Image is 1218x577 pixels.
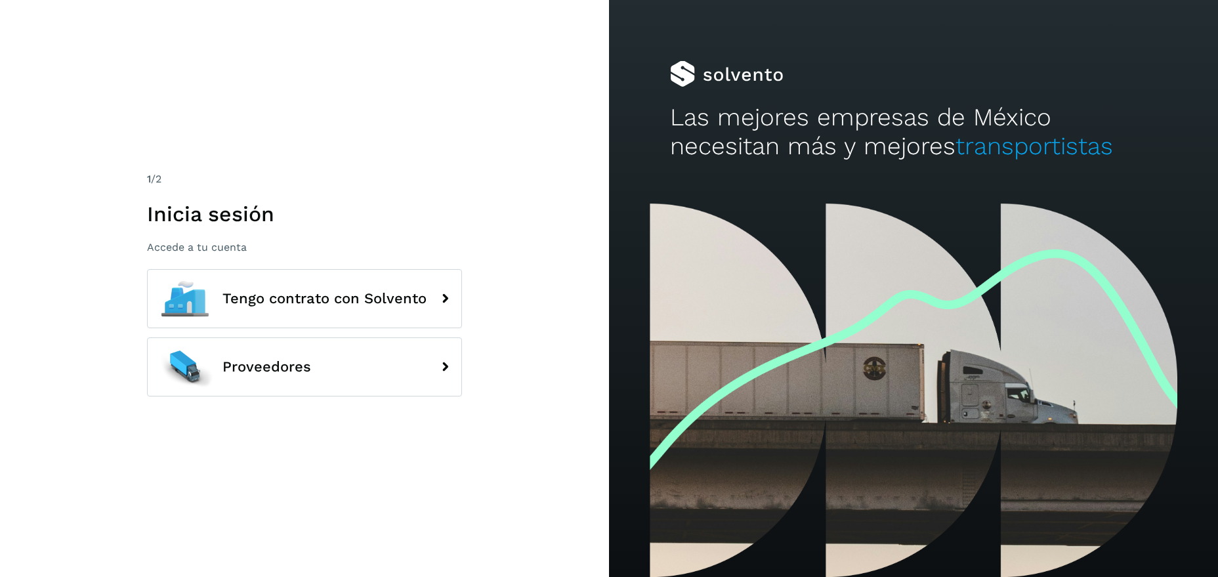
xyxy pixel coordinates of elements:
p: Accede a tu cuenta [147,241,462,253]
div: /2 [147,171,462,187]
span: 1 [147,173,151,185]
span: transportistas [955,132,1113,160]
span: Proveedores [222,359,311,375]
h2: Las mejores empresas de México necesitan más y mejores [670,103,1157,161]
h1: Inicia sesión [147,202,462,226]
span: Tengo contrato con Solvento [222,291,427,307]
button: Proveedores [147,337,462,396]
button: Tengo contrato con Solvento [147,269,462,328]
